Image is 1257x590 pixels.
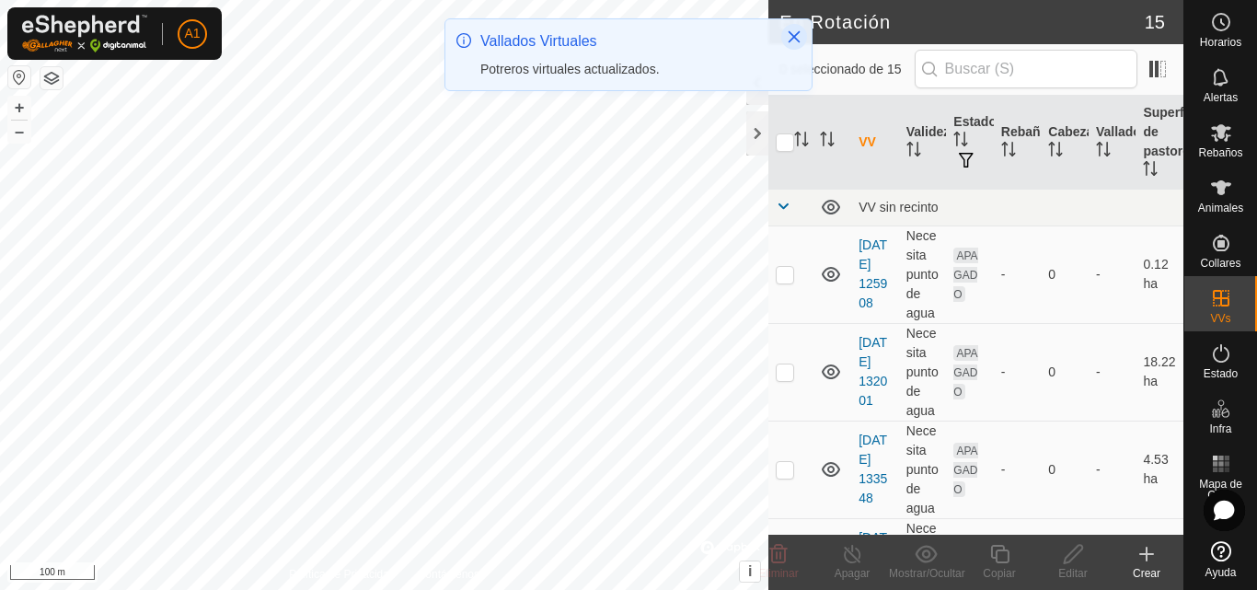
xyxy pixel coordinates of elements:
[740,561,760,582] button: i
[946,96,994,190] th: Estado
[1110,565,1183,582] div: Crear
[758,567,798,580] span: Eliminar
[859,200,1176,214] div: VV sin recinto
[1204,368,1238,379] span: Estado
[1001,363,1034,382] div: -
[794,134,809,149] p-sorticon: Activar para ordenar
[899,96,947,190] th: Validez
[1089,421,1136,518] td: -
[1204,92,1238,103] span: Alertas
[1136,226,1183,323] td: 0.12 ha
[8,97,30,119] button: +
[859,335,887,408] a: [DATE] 132001
[1209,423,1231,434] span: Infra
[994,96,1042,190] th: Rebaño
[899,226,947,323] td: Necesita punto de agua
[1200,258,1240,269] span: Collares
[859,433,887,505] a: [DATE] 133548
[1136,96,1183,190] th: Superficie de pastoreo
[1136,421,1183,518] td: 4.53 ha
[40,67,63,89] button: Capas del Mapa
[1200,37,1241,48] span: Horarios
[1041,421,1089,518] td: 0
[1145,8,1165,36] span: 15
[1001,145,1016,159] p-sorticon: Activar para ordenar
[779,60,914,79] span: 0 seleccionado de 15
[953,443,977,497] span: APAGADO
[1001,460,1034,480] div: -
[1136,323,1183,421] td: 18.22 ha
[1089,226,1136,323] td: -
[1041,226,1089,323] td: 0
[1041,96,1089,190] th: Cabezas
[1198,147,1242,158] span: Rebaños
[963,565,1036,582] div: Copiar
[1048,145,1063,159] p-sorticon: Activar para ordenar
[820,134,835,149] p-sorticon: Activar para ordenar
[906,145,921,159] p-sorticon: Activar para ordenar
[953,345,977,399] span: APAGADO
[1089,96,1136,190] th: Vallado
[779,11,1145,33] h2: En Rotación
[1096,145,1111,159] p-sorticon: Activar para ordenar
[953,248,977,302] span: APAGADO
[1189,479,1252,501] span: Mapa de Calor
[418,566,479,583] a: Contáctenos
[8,121,30,143] button: –
[1143,164,1158,179] p-sorticon: Activar para ordenar
[22,15,147,52] img: Logo Gallagher
[480,60,767,79] div: Potreros virtuales actualizados.
[8,66,30,88] button: Restablecer Mapa
[480,30,767,52] div: Vallados Virtuales
[899,323,947,421] td: Necesita punto de agua
[915,50,1137,88] input: Buscar (S)
[289,566,395,583] a: Política de Privacidad
[1205,567,1237,578] span: Ayuda
[953,134,968,149] p-sorticon: Activar para ordenar
[781,24,807,50] button: Close
[1210,313,1230,324] span: VVs
[1184,534,1257,585] a: Ayuda
[748,563,752,579] span: i
[1089,323,1136,421] td: -
[1036,565,1110,582] div: Editar
[1001,265,1034,284] div: -
[184,24,200,43] span: A1
[899,421,947,518] td: Necesita punto de agua
[1198,202,1243,214] span: Animales
[815,565,889,582] div: Apagar
[851,96,899,190] th: VV
[889,565,963,582] div: Mostrar/Ocultar
[859,237,887,310] a: [DATE] 125908
[1041,323,1089,421] td: 0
